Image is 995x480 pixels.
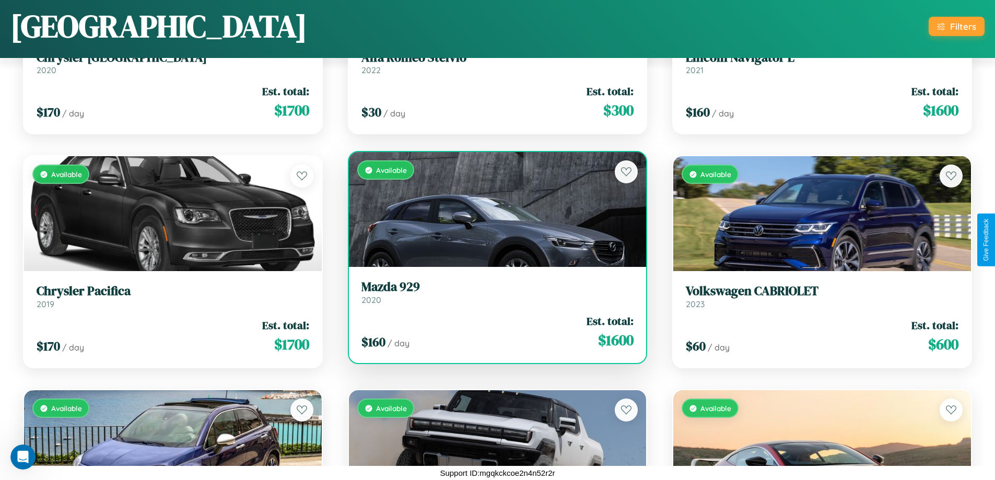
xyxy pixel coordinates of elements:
[686,65,704,75] span: 2021
[376,404,407,413] span: Available
[700,404,731,413] span: Available
[686,284,958,309] a: Volkswagen CABRIOLET2023
[37,284,309,309] a: Chrysler Pacifica2019
[587,84,634,99] span: Est. total:
[686,103,710,121] span: $ 160
[262,318,309,333] span: Est. total:
[361,333,385,350] span: $ 160
[982,219,990,261] div: Give Feedback
[388,338,409,348] span: / day
[929,17,985,36] button: Filters
[376,166,407,174] span: Available
[361,103,381,121] span: $ 30
[51,170,82,179] span: Available
[383,108,405,119] span: / day
[587,313,634,329] span: Est. total:
[274,334,309,355] span: $ 1700
[708,342,730,353] span: / day
[37,299,54,309] span: 2019
[686,299,705,309] span: 2023
[923,100,958,121] span: $ 1600
[928,334,958,355] span: $ 600
[274,100,309,121] span: $ 1700
[686,337,706,355] span: $ 60
[911,318,958,333] span: Est. total:
[10,5,307,48] h1: [GEOGRAPHIC_DATA]
[62,108,84,119] span: / day
[950,21,976,32] div: Filters
[361,50,634,76] a: Alfa Romeo Stelvio2022
[686,284,958,299] h3: Volkswagen CABRIOLET
[62,342,84,353] span: / day
[712,108,734,119] span: / day
[361,279,634,305] a: Mazda 9292020
[686,50,958,76] a: Lincoln Navigator L2021
[37,50,309,65] h3: Chrysler [GEOGRAPHIC_DATA]
[700,170,731,179] span: Available
[440,466,555,480] p: Support ID: mgqkckcoe2n4n52r2r
[262,84,309,99] span: Est. total:
[10,444,36,470] iframe: Intercom live chat
[598,330,634,350] span: $ 1600
[37,103,60,121] span: $ 170
[911,84,958,99] span: Est. total:
[603,100,634,121] span: $ 300
[37,337,60,355] span: $ 170
[37,284,309,299] h3: Chrysler Pacifica
[37,50,309,76] a: Chrysler [GEOGRAPHIC_DATA]2020
[361,295,381,305] span: 2020
[37,65,56,75] span: 2020
[361,279,634,295] h3: Mazda 929
[51,404,82,413] span: Available
[361,65,381,75] span: 2022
